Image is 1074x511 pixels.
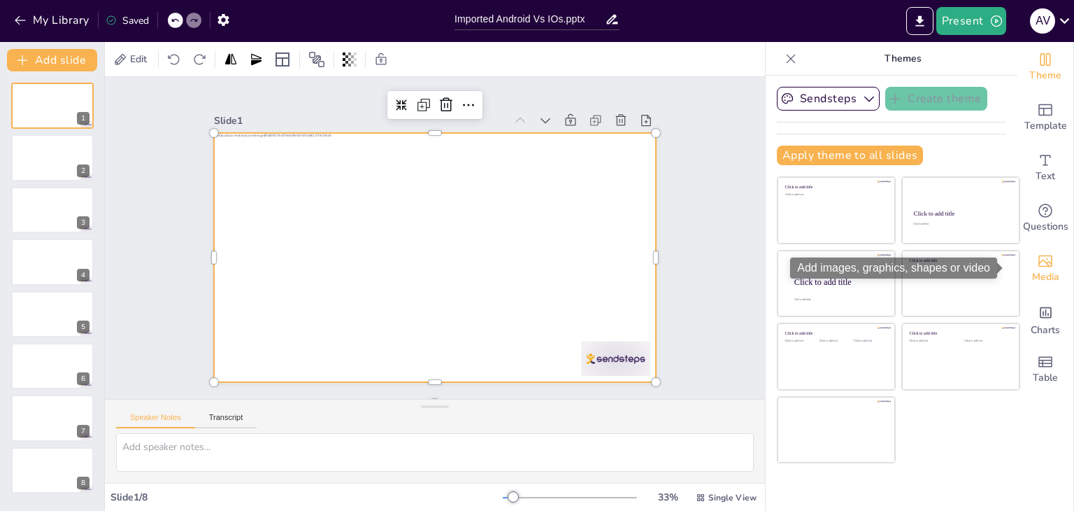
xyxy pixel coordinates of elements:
span: Single View [708,492,757,503]
div: 5 [77,321,89,333]
button: My Library [10,9,95,31]
div: Add charts and graphs [1017,294,1073,344]
div: A V [1030,8,1055,34]
span: Questions [1023,219,1068,234]
div: Get real-time input from your audience [1017,193,1073,244]
div: Click to add title [785,185,885,190]
div: 4 [11,239,94,285]
div: Add ready made slides [1017,92,1073,143]
div: Add a table [1017,344,1073,395]
div: 3 [11,187,94,233]
button: Add slide [7,49,97,71]
button: Export to PowerPoint [906,7,933,35]
input: Insert title [454,9,605,29]
div: Slide 1 / 8 [110,491,503,504]
button: Sendsteps [777,87,880,111]
div: Click to add title [785,331,885,336]
div: 7 [77,425,89,437]
span: Edit [127,52,150,66]
div: Click to add text [910,339,954,343]
div: Click to add text [785,339,817,343]
button: Create theme [885,87,987,111]
div: 4 [77,269,89,281]
div: Layout [271,48,294,71]
button: Speaker Notes [116,413,195,428]
div: Click to add body [794,298,882,301]
button: A V [1030,7,1055,35]
div: Click to add text [819,339,851,343]
span: Position [308,51,325,68]
div: Change the overall theme [1017,42,1073,92]
div: 2 [77,164,89,177]
div: Add images, graphics, shapes or video [790,258,997,279]
div: Click to add title [910,331,1010,336]
div: Click to add text [785,193,885,197]
div: 7 [11,395,94,441]
div: 8 [11,447,94,493]
div: Add text boxes [1017,143,1073,193]
div: Add images, graphics, shapes or video [1017,244,1073,294]
div: 8 [77,477,89,489]
span: Theme [1029,68,1061,83]
button: Present [936,7,1006,35]
div: Slide 1 [321,7,564,189]
div: 33 % [651,491,685,504]
div: Click to add title [794,276,884,286]
span: Media [1032,269,1059,285]
div: Click to add text [964,339,1008,343]
span: Charts [1031,323,1060,338]
div: 6 [77,372,89,385]
span: Text [1036,169,1055,184]
div: 5 [11,291,94,337]
div: Saved [106,14,149,27]
div: Click to add title [914,210,1007,217]
div: Click to add text [854,339,885,343]
div: 6 [11,343,94,389]
div: 2 [11,134,94,181]
span: Template [1024,118,1067,134]
button: Apply theme to all slides [777,146,923,165]
div: Click to add title [910,258,1010,262]
div: 1 [77,112,89,125]
div: Click to add text [913,223,1006,226]
div: 1 [11,83,94,129]
span: Table [1033,370,1058,386]
button: Transcript [195,413,257,428]
div: 3 [77,216,89,229]
p: Themes [802,42,1003,76]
